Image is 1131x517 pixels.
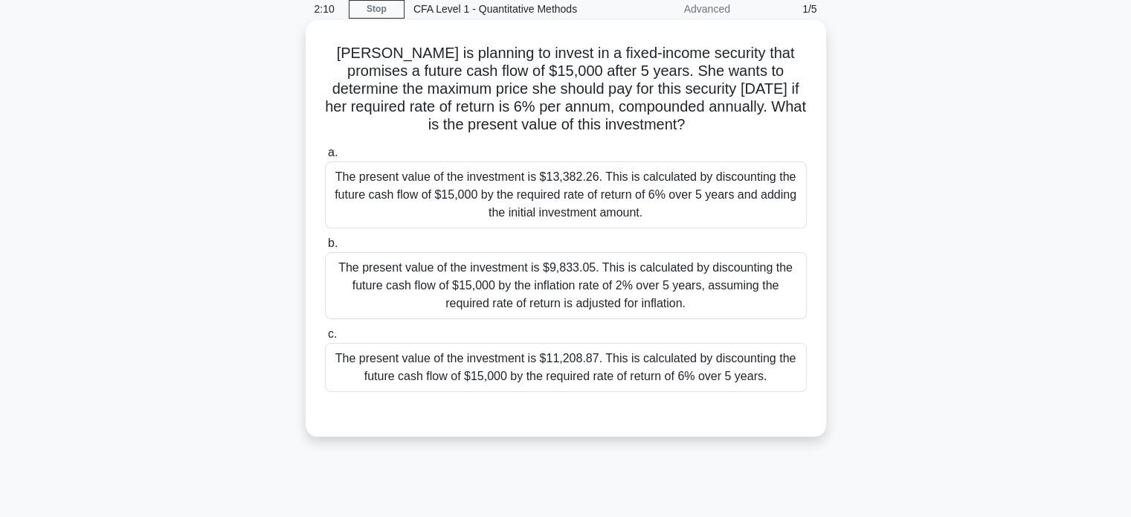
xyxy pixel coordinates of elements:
div: The present value of the investment is $9,833.05. This is calculated by discounting the future ca... [325,252,807,319]
div: The present value of the investment is $11,208.87. This is calculated by discounting the future c... [325,343,807,392]
span: a. [328,146,338,158]
h5: [PERSON_NAME] is planning to invest in a fixed-income security that promises a future cash flow o... [323,44,808,135]
span: b. [328,237,338,249]
span: c. [328,327,337,340]
div: The present value of the investment is $13,382.26. This is calculated by discounting the future c... [325,161,807,228]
